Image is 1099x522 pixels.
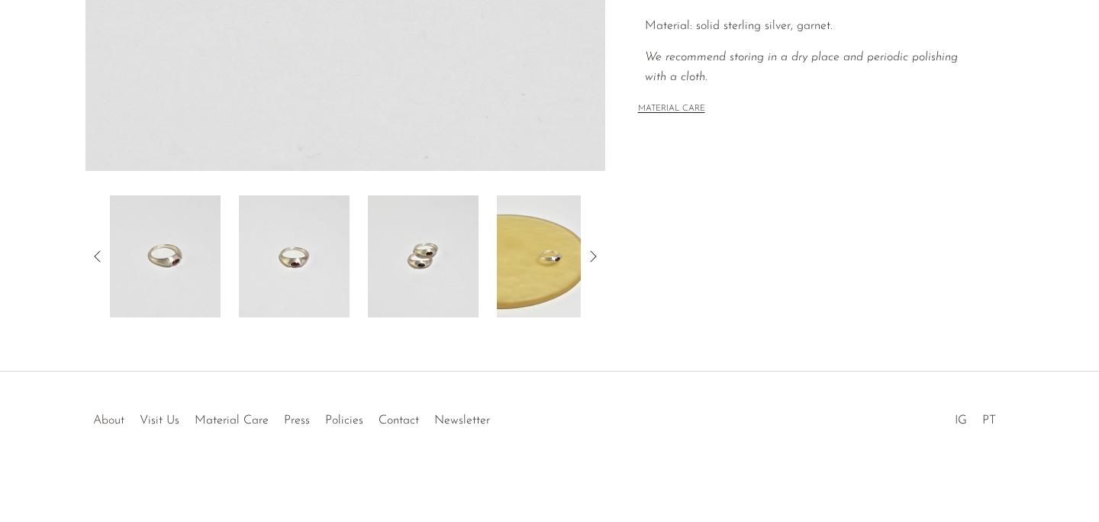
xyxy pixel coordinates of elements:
[497,195,608,317] img: Garnet Ellipse Ring
[955,414,967,427] a: IG
[368,195,479,317] img: Garnet Ellipse Ring
[140,414,179,427] a: Visit Us
[85,402,498,431] ul: Quick links
[645,51,958,83] i: We recommend storing in a dry place and periodic polishing with a cloth.
[325,414,363,427] a: Policies
[638,104,705,115] button: MATERIAL CARE
[195,414,269,427] a: Material Care
[379,414,419,427] a: Contact
[284,414,310,427] a: Press
[110,195,221,317] img: Garnet Ellipse Ring
[645,17,981,37] p: Material: solid sterling silver, garnet.
[947,402,1004,431] ul: Social Medias
[239,195,350,317] img: Garnet Ellipse Ring
[93,414,124,427] a: About
[982,414,996,427] a: PT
